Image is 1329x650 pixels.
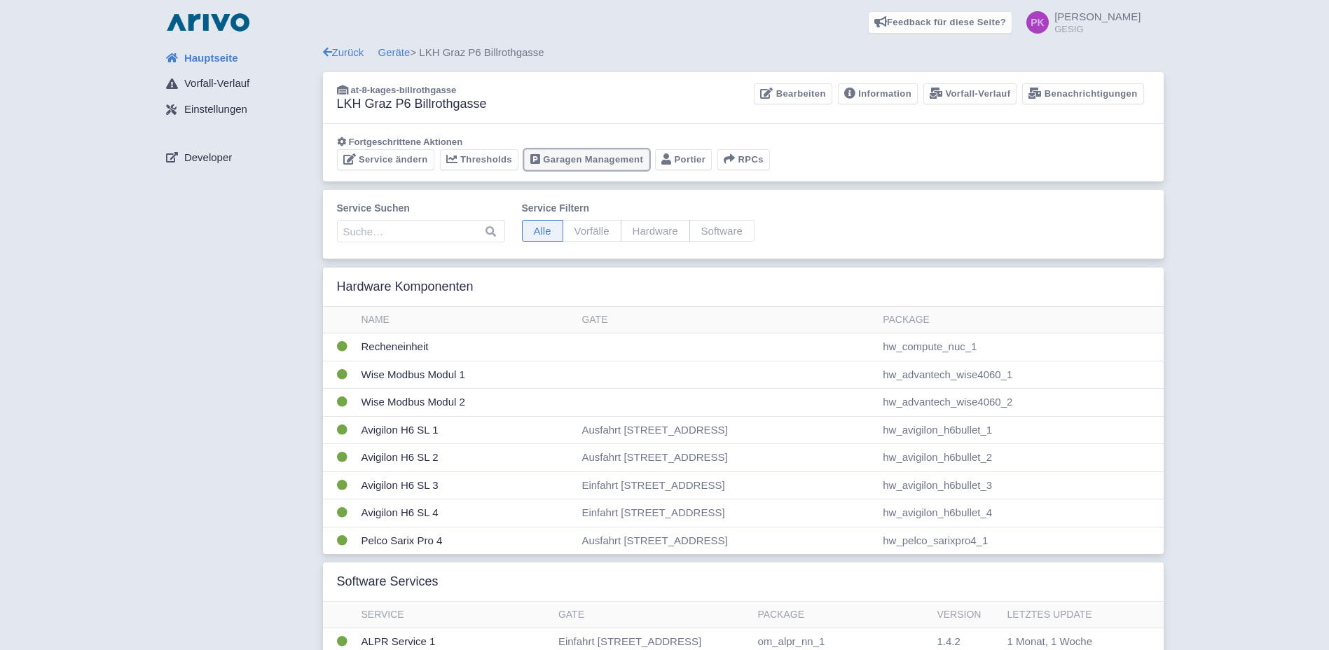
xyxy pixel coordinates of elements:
[351,85,457,95] span: at-8-kages-billrothgasse
[576,307,877,333] th: Gate
[754,83,832,105] a: Bearbeiten
[356,361,577,389] td: Wise Modbus Modul 1
[576,499,877,527] td: Einfahrt [STREET_ADDRESS]
[868,11,1013,34] a: Feedback für diese Seite?
[931,602,1001,628] th: Version
[752,602,931,628] th: Package
[323,45,1164,61] div: > LKH Graz P6 Billrothgasse
[877,444,1163,472] td: hw_avigilon_h6bullet_2
[621,220,690,242] span: Hardware
[877,499,1163,527] td: hw_avigilon_h6bullet_4
[1022,83,1143,105] a: Benachrichtigungen
[717,149,770,171] button: RPCs
[356,471,577,499] td: Avigilon H6 SL 3
[522,220,563,242] span: Alle
[184,76,249,92] span: Vorfall-Verlauf
[378,46,411,58] a: Geräte
[356,389,577,417] td: Wise Modbus Modul 2
[877,307,1163,333] th: Package
[323,46,364,58] a: Zurück
[155,45,323,71] a: Hauptseite
[349,137,463,147] span: Fortgeschrittene Aktionen
[155,144,323,171] a: Developer
[337,149,434,171] a: Service ändern
[877,389,1163,417] td: hw_advantech_wise4060_2
[337,97,487,112] h3: LKH Graz P6 Billrothgasse
[576,444,877,472] td: Ausfahrt [STREET_ADDRESS]
[576,471,877,499] td: Einfahrt [STREET_ADDRESS]
[155,97,323,123] a: Einstellungen
[1018,11,1141,34] a: [PERSON_NAME] GESIG
[1054,25,1141,34] small: GESIG
[838,83,918,105] a: Information
[440,149,518,171] a: Thresholds
[563,220,621,242] span: Vorfälle
[337,201,505,216] label: Service suchen
[923,83,1017,105] a: Vorfall-Verlauf
[184,150,232,166] span: Developer
[356,499,577,527] td: Avigilon H6 SL 4
[337,279,474,295] h3: Hardware Komponenten
[522,201,755,216] label: Service filtern
[163,11,253,34] img: logo
[356,307,577,333] th: Name
[877,471,1163,499] td: hw_avigilon_h6bullet_3
[877,333,1163,361] td: hw_compute_nuc_1
[356,416,577,444] td: Avigilon H6 SL 1
[877,416,1163,444] td: hw_avigilon_h6bullet_1
[877,527,1163,554] td: hw_pelco_sarixpro4_1
[576,527,877,554] td: Ausfahrt [STREET_ADDRESS]
[877,361,1163,389] td: hw_advantech_wise4060_1
[576,416,877,444] td: Ausfahrt [STREET_ADDRESS]
[337,574,439,590] h3: Software Services
[655,149,712,171] a: Portier
[356,527,577,554] td: Pelco Sarix Pro 4
[1054,11,1141,22] span: [PERSON_NAME]
[337,220,505,242] input: Suche…
[937,635,960,647] span: 1.4.2
[356,333,577,361] td: Recheneinheit
[184,102,247,118] span: Einstellungen
[524,149,649,171] a: Garagen Management
[1002,602,1138,628] th: Letztes Update
[356,444,577,472] td: Avigilon H6 SL 2
[184,50,238,67] span: Hauptseite
[689,220,755,242] span: Software
[553,602,752,628] th: Gate
[356,602,553,628] th: Service
[155,71,323,97] a: Vorfall-Verlauf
